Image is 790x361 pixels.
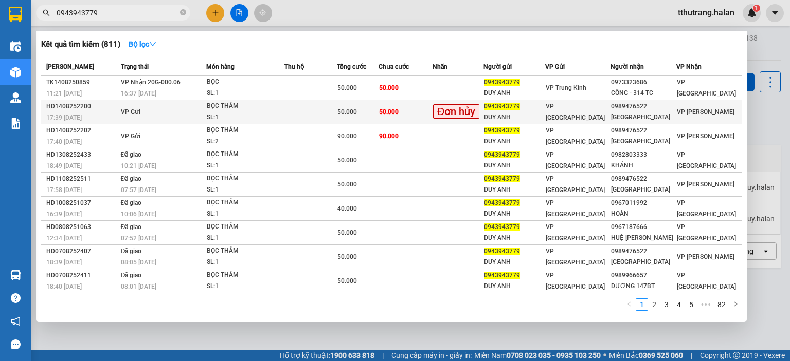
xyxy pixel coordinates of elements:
div: 0989966657 [611,270,676,281]
div: DUY ANH [484,88,544,99]
span: message [11,339,21,349]
span: 07:57 [DATE] [121,186,156,194]
div: 0989476522 [611,246,676,257]
img: warehouse-icon [10,67,21,78]
div: DUY ANH [484,184,544,195]
span: close-circle [180,9,186,15]
div: 0989476522 [611,101,676,112]
span: VP [GEOGRAPHIC_DATA] [677,151,736,169]
span: Đã giao [121,199,142,206]
div: [GEOGRAPHIC_DATA] [611,136,676,147]
a: 4 [673,299,685,310]
span: 50.000 [337,84,357,91]
div: SL: 1 [207,208,284,220]
span: 0943943779 [484,248,520,255]
img: warehouse-icon [10,41,21,52]
div: HD1408252202 [46,125,118,136]
div: SL: 1 [207,233,284,244]
span: 17:40 [DATE] [46,138,82,145]
span: close-circle [180,8,186,18]
span: 50.000 [337,253,357,260]
div: SL: 2 [207,136,284,147]
img: logo-vxr [9,7,22,22]
li: 1 [636,298,648,311]
div: TK1408250859 [46,77,118,88]
span: 90.000 [337,132,357,140]
div: HUỆ [PERSON_NAME] [611,233,676,243]
span: Món hàng [206,63,235,70]
span: VP [GEOGRAPHIC_DATA] [546,248,605,266]
span: 07:52 [DATE] [121,235,156,242]
span: VP [GEOGRAPHIC_DATA] [546,272,605,290]
div: 0989476522 [611,174,676,184]
div: CÔNG - 314 TC [611,88,676,99]
img: warehouse-icon [10,270,21,280]
span: 18:39 [DATE] [46,259,82,266]
div: HD1408252200 [46,101,118,112]
h3: Kết quả tìm kiếm ( 811 ) [41,39,120,50]
span: Đã giao [121,272,142,279]
input: Tìm tên, số ĐT hoặc mã đơn [57,7,178,18]
span: VP Trung Kính [546,84,586,91]
div: HD0708252407 [46,246,118,257]
div: BỌC THẢM [207,149,284,160]
span: 12:34 [DATE] [46,235,82,242]
div: HD1308252433 [46,149,118,160]
div: SL: 1 [207,112,284,123]
span: 08:01 [DATE] [121,283,156,290]
span: VP Nhận 20G-000.06 [121,79,181,86]
span: 0943943779 [484,127,520,134]
span: VP [PERSON_NAME] [677,132,734,140]
span: 0943943779 [484,272,520,279]
a: 3 [661,299,672,310]
span: 50.000 [337,108,357,116]
div: DUY ANH [484,208,544,219]
div: 0973323686 [611,77,676,88]
span: Đã giao [121,248,142,255]
div: SL: 1 [207,184,284,196]
span: VP Gửi [121,132,140,140]
span: Đã giao [121,151,142,158]
div: DUY ANH [484,281,544,292]
span: 10:06 [DATE] [121,211,156,218]
span: VP [GEOGRAPHIC_DATA] [546,175,605,194]
span: Người nhận [611,63,644,70]
div: DUY ANH [484,233,544,243]
span: Đơn hủy [433,104,479,119]
span: down [149,41,156,48]
span: VP [PERSON_NAME] [677,108,734,116]
div: SL: 1 [207,88,284,99]
span: Người gửi [483,63,512,70]
span: question-circle [11,293,21,303]
span: 50.000 [337,229,357,236]
span: VP [PERSON_NAME] [677,181,734,188]
span: left [626,301,633,307]
div: SL: 1 [207,281,284,292]
span: Tổng cước [337,63,366,70]
span: VP [GEOGRAPHIC_DATA] [546,127,605,145]
div: [GEOGRAPHIC_DATA] [611,184,676,195]
button: Bộ lọcdown [120,36,165,52]
div: DƯƠNG 147BT [611,281,676,292]
span: right [732,301,739,307]
span: VP [GEOGRAPHIC_DATA] [546,199,605,218]
div: [GEOGRAPHIC_DATA] [611,257,676,268]
div: 0982803333 [611,149,676,160]
span: 16:37 [DATE] [121,90,156,97]
span: 40.000 [337,205,357,212]
li: Previous Page [623,298,636,311]
div: BỌC THẢM [207,173,284,184]
span: 50.000 [379,84,399,91]
span: 0943943779 [484,175,520,182]
span: 0943943779 [484,103,520,110]
span: 50.000 [379,108,399,116]
div: BỌC THẢM [207,197,284,208]
div: BỌC THẢM [207,270,284,281]
div: DUY ANH [484,112,544,123]
span: Đã giao [121,223,142,231]
a: 5 [686,299,697,310]
span: 11:21 [DATE] [46,90,82,97]
div: HOÀN [611,208,676,219]
span: 50.000 [337,277,357,284]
